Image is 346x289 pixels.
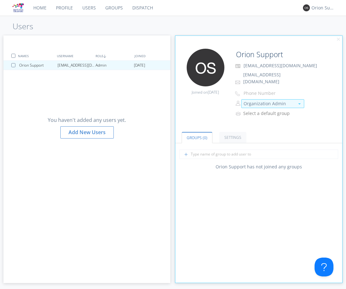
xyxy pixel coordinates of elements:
[187,49,224,86] img: 373638.png
[315,258,333,276] iframe: Toggle Customer Support
[48,117,126,123] h3: You haven't added any users yet.
[60,126,114,139] div: Add New Users
[244,63,317,68] span: [EMAIL_ADDRESS][DOMAIN_NAME]
[236,109,242,118] img: icon-alert-users-thin-outline.svg
[134,61,145,70] span: [DATE]
[311,5,335,11] div: Orion Support
[241,99,304,108] button: Organization Admin
[243,71,290,85] span: [EMAIL_ADDRESS][DOMAIN_NAME]
[3,61,170,70] a: Orion Support[EMAIL_ADDRESS][DOMAIN_NAME]Admin[DATE]
[179,150,338,159] input: Type name of group to add user to
[219,132,246,143] a: Settings
[58,61,96,70] div: [EMAIL_ADDRESS][DOMAIN_NAME]
[243,110,296,117] div: Select a default group
[13,22,346,31] h1: Users
[192,90,219,95] span: Joined on
[182,132,212,143] a: Groups (0)
[175,164,342,170] div: Orion Support has not joined any groups
[55,51,94,60] div: USERNAME
[96,61,134,70] div: Admin
[208,90,219,95] span: [DATE]
[16,51,55,60] div: NAMES
[19,61,57,70] div: Orion Support
[94,51,133,60] div: ROLE
[133,51,172,60] div: JOINED
[236,101,240,106] img: person-outline.svg
[233,49,317,60] input: Name
[336,37,341,42] img: cancel.svg
[303,4,310,11] img: 373638.png
[13,2,24,14] img: 5d3c0b30a6954716bc0222cfbecf5e27
[235,91,240,96] img: phone-outline.svg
